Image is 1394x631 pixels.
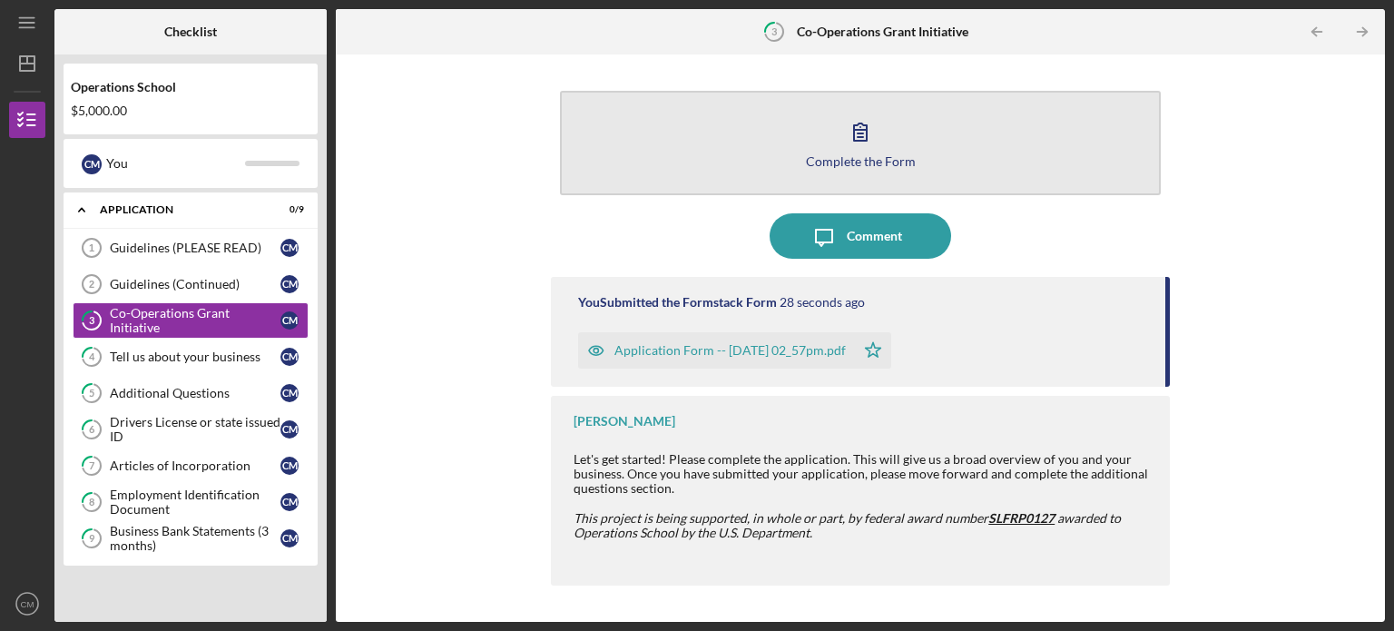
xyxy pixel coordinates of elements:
div: [PERSON_NAME] [574,414,675,429]
a: 4Tell us about your businessCM [73,339,309,375]
div: 0 / 9 [271,204,304,215]
div: Application Form -- [DATE] 02_57pm.pdf [614,343,846,358]
a: 9Business Bank Statements (3 months)CM [73,520,309,557]
button: Application Form -- [DATE] 02_57pm.pdf [578,332,891,369]
a: 5Additional QuestionsCM [73,375,309,411]
div: Employment Identification Document [110,488,280,517]
tspan: 8 [89,497,94,508]
tspan: 2 [89,279,94,290]
div: Operations School [71,80,310,94]
a: 3Co-Operations Grant InitiativeCM [73,302,309,339]
em: This project is being supported, in whole or part, by federal award number awarded to Operations ... [574,510,1121,540]
div: $5,000.00 [71,104,310,118]
div: C M [280,493,299,511]
tspan: 9 [89,533,95,545]
div: You Submitted the Formstack Form [578,295,777,310]
div: C M [280,311,299,330]
div: Comment [847,213,902,259]
b: Co-Operations Grant Initiative [797,25,968,39]
a: 7Articles of IncorporationCM [73,448,309,484]
tspan: 3 [89,315,94,327]
div: You [106,148,245,179]
button: Complete the Form [560,91,1161,195]
div: C M [280,420,299,439]
tspan: 6 [89,424,95,436]
div: C M [280,529,299,547]
div: Business Bank Statements (3 months) [110,524,280,553]
span: SLFRP0127 [988,510,1055,526]
div: Let's get started! Please complete the application. This will give us a broad overview of you and... [574,452,1152,496]
div: Guidelines (PLEASE READ) [110,241,280,255]
div: C M [280,239,299,257]
div: Guidelines (Continued) [110,277,280,291]
div: C M [280,384,299,402]
b: Checklist [164,25,217,39]
div: Tell us about your business [110,350,280,364]
tspan: 7 [89,460,95,472]
div: C M [82,154,102,174]
button: CM [9,586,45,622]
div: Additional Questions [110,386,280,400]
tspan: 1 [89,242,94,253]
div: Articles of Incorporation [110,458,280,473]
button: Comment [770,213,951,259]
div: Drivers License or state issued ID [110,415,280,444]
tspan: 5 [89,388,94,399]
div: Co-Operations Grant Initiative [110,306,280,335]
time: 2025-10-10 18:57 [780,295,865,310]
div: C M [280,457,299,475]
div: Complete the Form [806,154,916,168]
a: 6Drivers License or state issued IDCM [73,411,309,448]
tspan: 3 [771,25,777,37]
div: C M [280,275,299,293]
a: 8Employment Identification DocumentCM [73,484,309,520]
div: C M [280,348,299,366]
div: Application [100,204,259,215]
tspan: 4 [89,351,95,363]
text: CM [21,599,34,609]
a: 2Guidelines (Continued)CM [73,266,309,302]
a: 1Guidelines (PLEASE READ)CM [73,230,309,266]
